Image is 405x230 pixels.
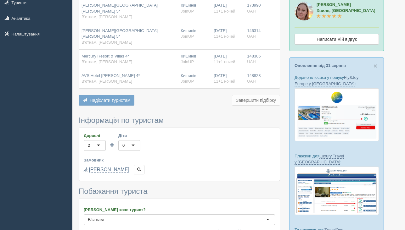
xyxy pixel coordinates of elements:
a: Написати мій відгук [295,34,379,45]
p: Додано плюсики у пошуку : [295,74,379,86]
span: JoinUP [181,34,194,39]
span: JoinUP [181,59,194,64]
button: Надіслати туристам [79,95,134,106]
span: JoinUP [181,9,194,14]
a: [PERSON_NAME]Хвиля, [GEOGRAPHIC_DATA] [317,2,375,19]
span: UAH [247,34,256,39]
div: 2 [88,142,90,149]
span: 173990 [247,3,261,8]
span: 11+1 ночей [214,34,235,39]
span: 148306 [247,54,261,58]
label: Дорослі [84,133,106,139]
span: В'єтнам, [PERSON_NAME] [82,40,132,45]
div: [DATE] [214,3,242,14]
p: Плюсики для : [295,153,379,165]
label: Діти [118,133,140,139]
h3: Інформація по туристам [79,116,280,124]
div: В'єтнам [88,216,104,223]
label: Замовник [84,157,275,163]
img: luxury-travel-%D0%BF%D0%BE%D0%B4%D0%B1%D0%BE%D1%80%D0%BA%D0%B0-%D1%81%D1%80%D0%BC-%D0%B4%D0%BB%D1... [295,167,379,215]
span: 11+1 ночей [214,59,235,64]
span: 11+1 ночей [214,9,235,14]
span: JoinUP [181,79,194,84]
span: 146314 [247,28,261,33]
label: [PERSON_NAME] хоче турист? [84,207,275,213]
div: [DATE] [214,28,242,40]
div: [DATE] [214,53,242,65]
div: 0 [122,142,125,149]
span: 11+1 ночей [214,79,235,84]
span: UAH [247,79,256,84]
img: fly-joy-de-proposal-crm-for-travel-agency.png [295,88,379,141]
a: Оновлення від 31 серпня [295,63,346,68]
button: Close [374,63,377,69]
span: В'єтнам, [PERSON_NAME] [82,14,132,19]
span: В'єтнам, [PERSON_NAME] [82,79,132,84]
span: Побажання туриста [79,187,148,195]
span: UAH [247,9,256,14]
span: × [374,62,377,69]
span: 148823 [247,73,261,78]
div: Кишинів [181,3,209,14]
span: Mercury Resort & Villas 4* [82,54,129,58]
span: Надіслати туристам [90,98,131,103]
a: Fly&Joy Europe у [GEOGRAPHIC_DATA] [295,75,358,86]
div: Кишинів [181,53,209,65]
a: [PERSON_NAME] [89,167,129,172]
button: Завершити підбірку [232,95,280,106]
span: [PERSON_NAME][GEOGRAPHIC_DATA][PERSON_NAME] 5* [82,28,158,39]
span: UAH [247,59,256,64]
a: Luxury Travel у [GEOGRAPHIC_DATA] [295,154,344,165]
div: [DATE] [214,73,242,85]
div: Кишинів [181,73,209,85]
div: Кишинів [181,28,209,40]
span: AVS Hotel [PERSON_NAME] 4* [82,73,140,78]
span: [PERSON_NAME][GEOGRAPHIC_DATA][PERSON_NAME] 5* [82,3,158,14]
span: В'єтнам, [PERSON_NAME] [82,59,132,64]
